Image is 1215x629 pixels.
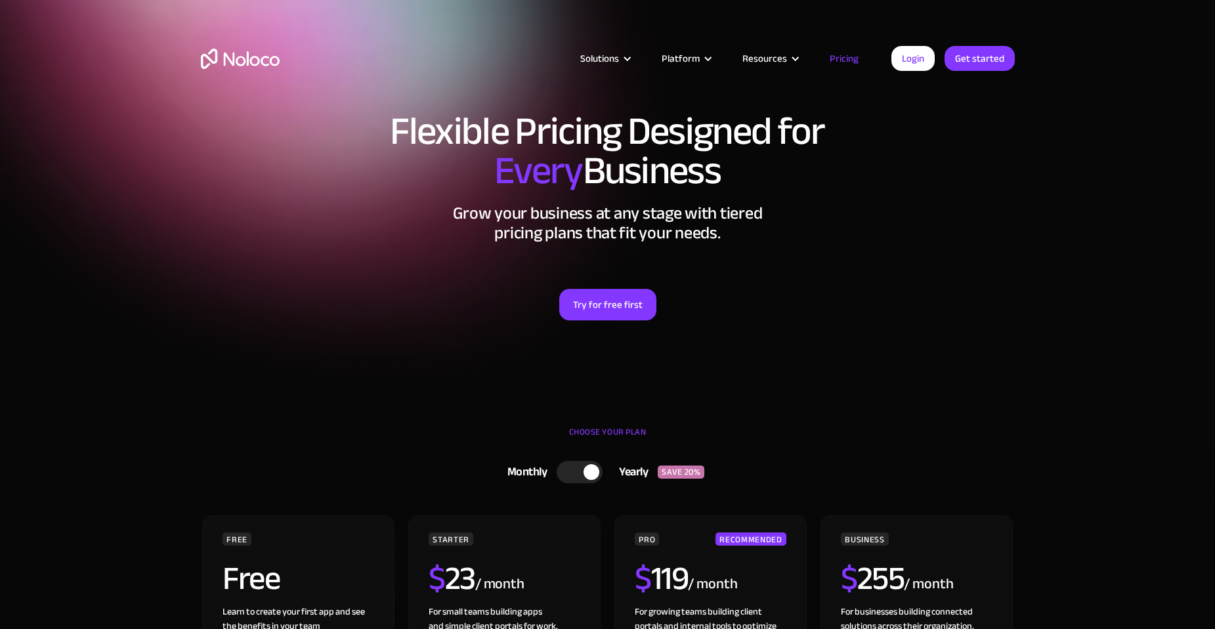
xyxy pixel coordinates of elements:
span: Every [494,134,583,207]
h2: Grow your business at any stage with tiered pricing plans that fit your needs. [201,204,1015,243]
a: Get started [945,46,1015,71]
span: $ [429,548,445,609]
h2: Free [223,562,280,595]
span: $ [841,548,857,609]
div: / month [904,574,953,595]
div: Resources [742,50,787,67]
div: FREE [223,532,251,546]
div: Monthly [491,462,557,482]
div: BUSINESS [841,532,888,546]
a: Login [891,46,935,71]
div: Platform [662,50,700,67]
div: Yearly [603,462,658,482]
div: Solutions [580,50,619,67]
div: Platform [645,50,726,67]
span: $ [635,548,651,609]
h2: 255 [841,562,904,595]
div: / month [688,574,737,595]
div: PRO [635,532,659,546]
div: STARTER [429,532,473,546]
h1: Flexible Pricing Designed for Business [201,112,1015,190]
a: Try for free first [559,289,656,320]
h2: 119 [635,562,688,595]
div: SAVE 20% [658,466,704,479]
div: Solutions [564,50,645,67]
div: RECOMMENDED [715,532,786,546]
a: Pricing [813,50,875,67]
a: home [201,49,280,69]
div: / month [475,574,524,595]
h2: 23 [429,562,475,595]
div: Resources [726,50,813,67]
div: CHOOSE YOUR PLAN [201,422,1015,455]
